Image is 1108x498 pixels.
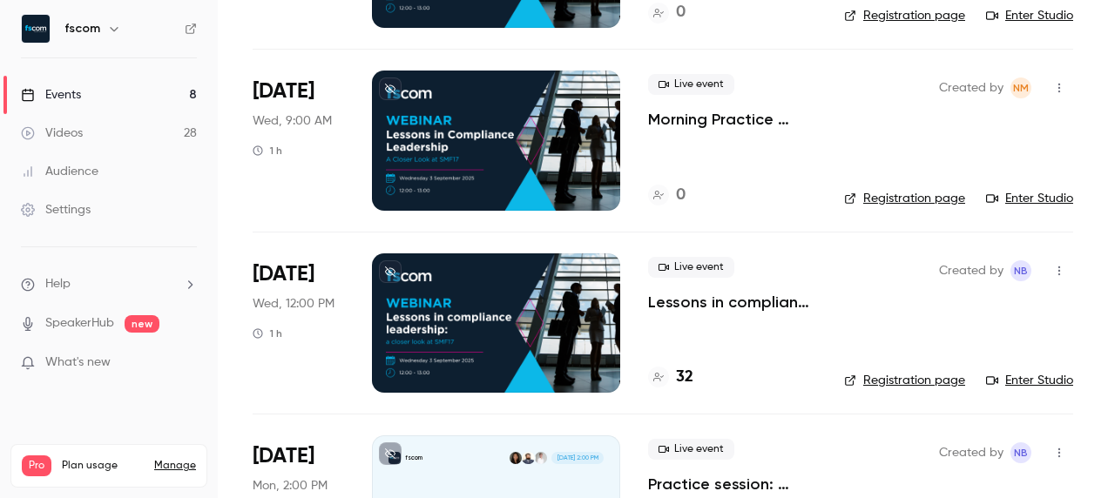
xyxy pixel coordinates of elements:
a: SpeakerHub [45,314,114,333]
div: Events [21,86,81,104]
span: [DATE] [253,442,314,470]
img: Victoria Ng [510,452,522,464]
a: 0 [648,1,686,24]
div: 1 h [253,326,282,340]
a: Enter Studio [986,7,1073,24]
h4: 0 [676,1,686,24]
h4: 0 [676,184,686,207]
img: Michael Foreman [535,452,547,464]
a: 0 [648,184,686,207]
a: Lessons in compliance leadership: a closer look at SMF17 [648,292,816,313]
span: Plan usage [62,459,144,473]
span: What's new [45,353,111,372]
div: Videos [21,124,83,142]
span: new [125,315,159,333]
div: Sep 3 Wed, 9:00 AM (Europe/London) [253,71,344,210]
span: Help [45,275,71,293]
a: Practice session: AM/CM BWRA webinar [648,474,816,495]
span: [DATE] [253,260,314,288]
a: Enter Studio [986,190,1073,207]
p: fscom [405,454,422,462]
a: Registration page [844,7,965,24]
span: NB [1014,260,1028,281]
div: 1 h [253,144,282,158]
span: Live event [648,74,734,95]
span: Nicola Bassett [1010,260,1031,281]
a: Registration page [844,372,965,389]
span: NM [1013,77,1029,98]
span: NB [1014,442,1028,463]
span: Pro [22,455,51,476]
span: [DATE] 2:00 PM [551,452,603,464]
img: fscom [22,15,50,43]
a: Manage [154,459,196,473]
span: Nicola Bassett [1010,442,1031,463]
span: Created by [939,77,1003,98]
span: [DATE] [253,77,314,105]
iframe: Noticeable Trigger [176,355,197,371]
h6: fscom [64,20,100,37]
div: Settings [21,201,91,219]
a: Registration page [844,190,965,207]
li: help-dropdown-opener [21,275,197,293]
span: Niamh McConaghy [1010,77,1031,98]
span: Live event [648,257,734,278]
div: Audience [21,163,98,180]
span: Created by [939,260,1003,281]
span: Live event [648,439,734,460]
span: Mon, 2:00 PM [253,477,328,495]
a: Morning Practice session: Lessons in Compliance Leadership – A Closer Look at SMF17 [648,109,816,130]
a: 32 [648,366,693,389]
h4: 32 [676,366,693,389]
img: Charles McGillivary [522,452,534,464]
span: Wed, 12:00 PM [253,295,334,313]
div: Sep 3 Wed, 12:00 PM (Europe/London) [253,253,344,393]
span: Wed, 9:00 AM [253,112,332,130]
a: Enter Studio [986,372,1073,389]
span: Created by [939,442,1003,463]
